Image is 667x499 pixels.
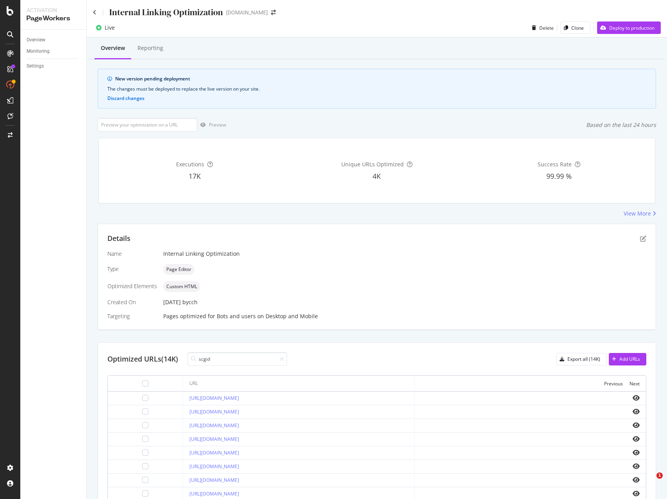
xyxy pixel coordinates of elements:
button: Clone [560,21,590,34]
a: [URL][DOMAIN_NAME] [189,490,239,497]
span: 99.99 % [546,171,572,181]
div: Activation [27,6,80,14]
div: Previous [604,380,623,387]
span: 17K [189,171,201,181]
div: Overview [27,36,45,44]
a: Settings [27,62,81,70]
div: Targeting [107,312,157,320]
div: [DOMAIN_NAME] [226,9,268,16]
a: [URL][DOMAIN_NAME] [189,477,239,483]
div: neutral label [163,264,194,275]
div: Optimized URLs (14K) [107,354,178,364]
div: Clone [571,25,584,31]
div: Live [105,24,115,32]
span: Custom HTML [166,284,197,289]
i: eye [633,490,640,497]
div: Name [107,250,157,258]
button: Export all (14K) [556,353,607,365]
a: Click to go back [93,10,96,15]
div: Internal Linking Optimization [163,250,646,258]
div: Monitoring [27,47,50,55]
a: [URL][DOMAIN_NAME] [189,395,239,401]
a: [URL][DOMAIN_NAME] [189,449,239,456]
span: Success Rate [538,160,572,168]
div: Preview [209,121,226,128]
div: New version pending deployment [115,75,646,82]
button: Preview [197,119,226,131]
div: pen-to-square [640,235,646,242]
a: [URL][DOMAIN_NAME] [189,422,239,429]
span: Unique URLs Optimized [341,160,404,168]
button: Discard changes [107,96,144,101]
div: Delete [539,25,554,31]
div: The changes must be deployed to replace the live version on your site. [107,86,646,93]
i: eye [633,395,640,401]
div: info banner [98,69,656,109]
div: Pages optimized for on [163,312,646,320]
i: eye [633,408,640,415]
i: eye [633,436,640,442]
div: Add URLs [619,356,640,362]
button: Delete [529,21,554,34]
a: View More [624,210,656,217]
button: Add URLs [609,353,646,365]
div: Optimized Elements [107,282,157,290]
div: Settings [27,62,44,70]
input: Preview your optimization on a URL [98,118,197,132]
button: Deploy to production [597,21,661,34]
div: Deploy to production [609,25,655,31]
span: Page Editor [166,267,191,272]
div: neutral label [163,281,200,292]
div: Internal Linking Optimization [109,6,223,18]
i: eye [633,449,640,456]
button: Next [630,379,640,388]
a: [URL][DOMAIN_NAME] [189,408,239,415]
span: 4K [373,171,381,181]
div: Desktop and Mobile [266,312,318,320]
i: eye [633,463,640,469]
button: Previous [604,379,623,388]
div: Export all (14K) [567,356,600,362]
div: by cch [182,298,198,306]
div: Details [107,233,130,244]
a: [URL][DOMAIN_NAME] [189,463,239,470]
div: [DATE] [163,298,646,306]
div: URL [189,380,198,387]
div: PageWorkers [27,14,80,23]
div: Created On [107,298,157,306]
div: arrow-right-arrow-left [271,10,276,15]
iframe: Intercom live chat [640,472,659,491]
div: Type [107,265,157,273]
span: Executions [176,160,204,168]
a: Monitoring [27,47,81,55]
div: View More [624,210,651,217]
span: 1 [656,472,663,479]
a: Overview [27,36,81,44]
div: Overview [101,44,125,52]
div: Next [630,380,640,387]
a: [URL][DOMAIN_NAME] [189,436,239,442]
input: Search URL [187,352,287,366]
div: Bots and users [217,312,256,320]
i: eye [633,477,640,483]
div: Reporting [137,44,163,52]
div: Based on the last 24 hours [586,121,656,129]
i: eye [633,422,640,428]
